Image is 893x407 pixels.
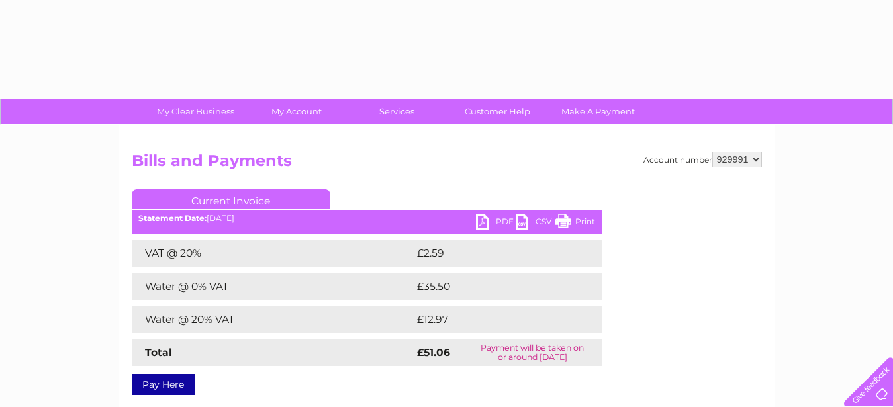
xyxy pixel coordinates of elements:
[414,240,571,267] td: £2.59
[132,374,195,395] a: Pay Here
[242,99,351,124] a: My Account
[342,99,451,124] a: Services
[414,273,575,300] td: £35.50
[132,152,762,177] h2: Bills and Payments
[132,240,414,267] td: VAT @ 20%
[138,213,207,223] b: Statement Date:
[543,99,653,124] a: Make A Payment
[414,306,574,333] td: £12.97
[463,339,602,366] td: Payment will be taken on or around [DATE]
[132,273,414,300] td: Water @ 0% VAT
[643,152,762,167] div: Account number
[555,214,595,233] a: Print
[132,214,602,223] div: [DATE]
[476,214,516,233] a: PDF
[132,189,330,209] a: Current Invoice
[443,99,552,124] a: Customer Help
[516,214,555,233] a: CSV
[132,306,414,333] td: Water @ 20% VAT
[417,346,450,359] strong: £51.06
[141,99,250,124] a: My Clear Business
[145,346,172,359] strong: Total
